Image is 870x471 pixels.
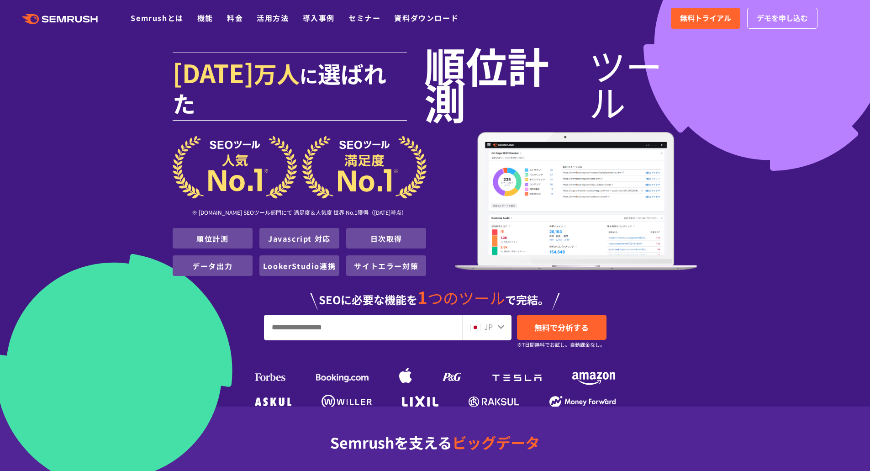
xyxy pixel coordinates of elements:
span: ツール [589,47,698,120]
span: デモを申し込む [757,12,808,24]
a: 導入事例 [303,12,335,23]
span: 順位計測 [424,47,589,120]
span: 万人 [254,57,300,90]
span: 選ばれた [173,57,386,119]
a: デモを申し込む [747,8,817,29]
a: データ出力 [192,260,232,271]
span: に [300,62,318,89]
div: SEOに必要な機能を [173,280,698,310]
a: 活用方法 [257,12,289,23]
a: 日次取得 [370,233,402,244]
a: サイトエラー対策 [354,260,418,271]
a: Semrushとは [131,12,183,23]
span: JP [484,321,493,332]
a: 無料で分析する [517,315,606,340]
a: LookerStudio連携 [263,260,336,271]
span: で完結。 [505,291,549,307]
a: 資料ダウンロード [394,12,459,23]
a: 無料トライアル [671,8,740,29]
span: ビッグデータ [452,432,540,453]
a: セミナー [348,12,380,23]
span: 無料トライアル [680,12,731,24]
input: URL、キーワードを入力してください [264,315,462,340]
a: 機能 [197,12,213,23]
a: 順位計測 [196,233,228,244]
span: [DATE] [173,54,254,90]
a: 料金 [227,12,243,23]
span: 1 [417,285,427,309]
span: つのツール [427,286,505,309]
a: Javascript 対応 [268,233,331,244]
small: ※7日間無料でお試し。自動課金なし。 [517,340,605,349]
span: 無料で分析する [534,322,589,333]
div: ※ [DOMAIN_NAME] SEOツール部門にて 満足度＆人気度 世界 No.1獲得（[DATE]時点） [173,199,427,228]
